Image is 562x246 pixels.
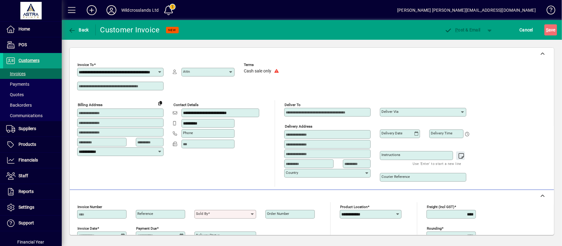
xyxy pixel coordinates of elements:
button: Post & Email [442,24,484,35]
a: Products [3,137,62,152]
mat-label: Rounding [427,226,442,231]
a: Home [3,22,62,37]
span: Financial Year [18,240,44,244]
div: Customer Invoice [100,25,160,35]
mat-label: Delivery date [381,131,402,135]
span: Terms [244,63,281,67]
mat-label: Delivery status [196,233,220,237]
span: Quotes [6,92,24,97]
span: Payments [6,82,29,87]
span: Back [68,27,89,32]
a: Communications [3,110,62,121]
mat-label: Reference [137,211,153,216]
span: ave [546,25,556,35]
span: Reports [19,189,34,194]
a: Quotes [3,89,62,100]
mat-label: Sold by [196,211,208,216]
mat-label: Deliver To [285,103,301,107]
a: POS [3,37,62,53]
a: Settings [3,200,62,215]
mat-label: Deliver via [381,109,398,114]
mat-label: Delivery time [431,131,452,135]
span: POS [19,42,27,47]
span: Suppliers [19,126,36,131]
span: Invoices [6,71,26,76]
span: NEW [169,28,176,32]
a: Backorders [3,100,62,110]
mat-label: Attn [183,69,190,74]
mat-label: Instructions [381,153,400,157]
mat-label: Product location [340,205,368,209]
mat-label: Country [286,170,298,175]
button: Cancel [518,24,535,35]
a: Staff [3,168,62,184]
a: Payments [3,79,62,89]
mat-label: Invoice date [77,226,97,231]
mat-hint: Use 'Enter' to start a new line [413,160,461,167]
mat-label: Order number [267,211,289,216]
div: [PERSON_NAME] [PERSON_NAME][EMAIL_ADDRESS][DOMAIN_NAME] [397,5,536,15]
span: P [456,27,458,32]
button: Back [67,24,90,35]
span: Customers [19,58,40,63]
button: Add [82,5,102,16]
a: Financials [3,153,62,168]
span: Backorders [6,103,32,108]
button: Copy to Delivery address [155,98,165,108]
span: ost & Email [445,27,481,32]
span: Products [19,142,36,147]
mat-label: Freight (incl GST) [427,205,454,209]
button: Save [544,24,557,35]
button: Profile [102,5,121,16]
span: Financials [19,158,38,162]
span: Cancel [520,25,533,35]
a: Suppliers [3,121,62,137]
span: Support [19,220,34,225]
span: Cash sale only [244,69,271,74]
a: Invoices [3,68,62,79]
app-page-header-button: Back [62,24,96,35]
a: Support [3,215,62,231]
span: Home [19,27,30,31]
mat-label: Courier Reference [381,174,410,179]
div: Wildcrosslands Ltd [121,5,159,15]
mat-label: Invoice To [77,63,94,67]
mat-label: Payment due [136,226,157,231]
span: Communications [6,113,43,118]
span: S [546,27,548,32]
a: Knowledge Base [542,1,554,21]
mat-label: Phone [183,131,193,135]
span: Settings [19,205,34,210]
a: Reports [3,184,62,199]
mat-label: Invoice number [77,205,102,209]
span: Staff [19,173,28,178]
